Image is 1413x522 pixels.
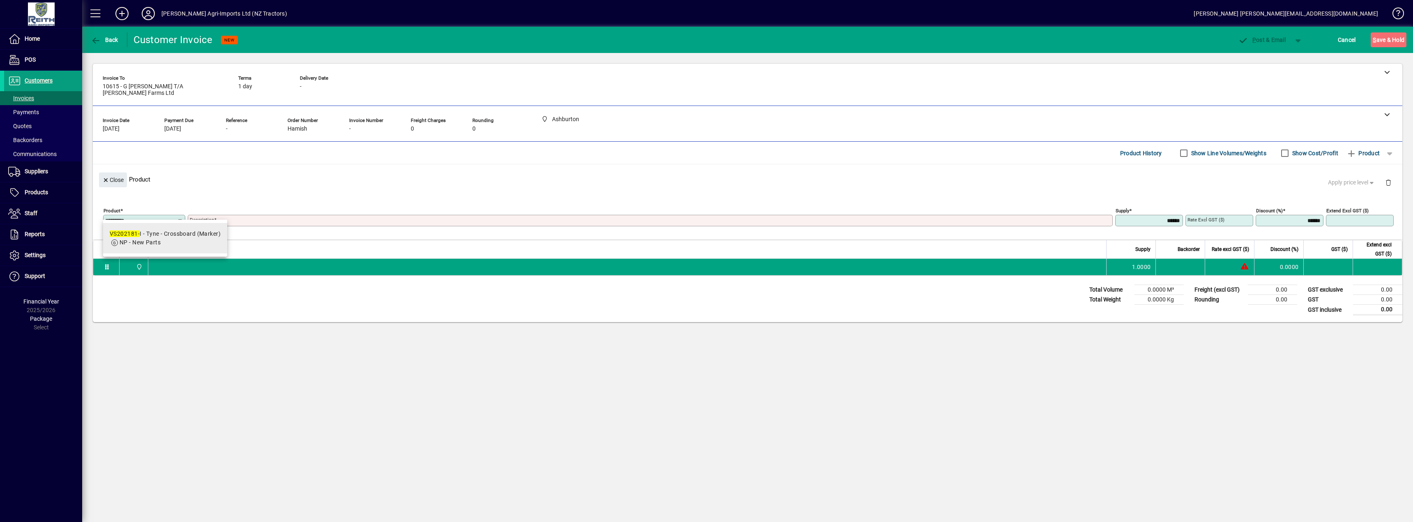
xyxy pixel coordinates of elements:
[1353,305,1402,315] td: 0.00
[190,217,214,223] mat-label: Description
[1256,208,1283,214] mat-label: Discount (%)
[93,164,1402,194] div: Product
[288,126,307,132] span: Hamish
[30,315,52,322] span: Package
[8,109,39,115] span: Payments
[97,176,129,183] app-page-header-button: Close
[99,172,127,187] button: Close
[1270,245,1298,254] span: Discount (%)
[23,298,59,305] span: Financial Year
[1116,208,1129,214] mat-label: Supply
[224,37,235,43] span: NEW
[133,33,213,46] div: Customer Invoice
[1248,295,1297,305] td: 0.00
[110,230,140,237] em: VS202181-
[4,105,82,119] a: Payments
[1085,285,1135,295] td: Total Volume
[1353,295,1402,305] td: 0.00
[161,7,287,20] div: [PERSON_NAME] Agri-Imports Ltd (NZ Tractors)
[1252,37,1256,43] span: P
[411,126,414,132] span: 0
[164,126,181,132] span: [DATE]
[1373,37,1376,43] span: S
[226,126,228,132] span: -
[134,262,143,271] span: Ashburton
[1328,178,1376,187] span: Apply price level
[8,137,42,143] span: Backorders
[1338,33,1356,46] span: Cancel
[4,182,82,203] a: Products
[4,224,82,245] a: Reports
[1248,285,1297,295] td: 0.00
[25,168,48,175] span: Suppliers
[1190,285,1248,295] td: Freight (excl GST)
[135,6,161,21] button: Profile
[4,133,82,147] a: Backorders
[1378,179,1398,186] app-page-header-button: Delete
[1331,245,1348,254] span: GST ($)
[1386,2,1403,28] a: Knowledge Base
[349,126,351,132] span: -
[1304,295,1353,305] td: GST
[1085,295,1135,305] td: Total Weight
[1117,146,1165,161] button: Product History
[25,231,45,237] span: Reports
[1234,32,1290,47] button: Post & Email
[89,32,120,47] button: Back
[4,29,82,49] a: Home
[1194,7,1378,20] div: [PERSON_NAME] [PERSON_NAME][EMAIL_ADDRESS][DOMAIN_NAME]
[8,123,32,129] span: Quotes
[1254,259,1303,275] td: 0.0000
[25,56,36,63] span: POS
[104,208,120,214] mat-label: Product
[102,173,124,187] span: Close
[4,147,82,161] a: Communications
[25,77,53,84] span: Customers
[4,50,82,70] a: POS
[1190,295,1248,305] td: Rounding
[1336,32,1358,47] button: Cancel
[1187,217,1224,223] mat-label: Rate excl GST ($)
[4,161,82,182] a: Suppliers
[1238,37,1286,43] span: ost & Email
[25,210,37,216] span: Staff
[25,252,46,258] span: Settings
[8,95,34,101] span: Invoices
[472,126,476,132] span: 0
[1135,285,1184,295] td: 0.0000 M³
[1212,245,1249,254] span: Rate excl GST ($)
[1120,147,1162,160] span: Product History
[1373,33,1404,46] span: ave & Hold
[25,189,48,195] span: Products
[1304,305,1353,315] td: GST inclusive
[1135,245,1151,254] span: Supply
[1378,172,1398,192] button: Delete
[1326,208,1369,214] mat-label: Extend excl GST ($)
[4,203,82,224] a: Staff
[1135,295,1184,305] td: 0.0000 Kg
[109,6,135,21] button: Add
[1190,149,1266,157] label: Show Line Volumes/Weights
[25,273,45,279] span: Support
[238,83,252,90] span: 1 day
[1358,240,1392,258] span: Extend excl GST ($)
[91,37,118,43] span: Back
[1178,245,1200,254] span: Backorder
[1371,32,1406,47] button: Save & Hold
[120,239,161,246] span: NP - New Parts
[25,35,40,42] span: Home
[4,91,82,105] a: Invoices
[1304,285,1353,295] td: GST exclusive
[103,83,226,97] span: 10615 - G [PERSON_NAME] T/A [PERSON_NAME] Farms Ltd
[1325,175,1379,190] button: Apply price level
[300,83,301,90] span: -
[1291,149,1338,157] label: Show Cost/Profit
[4,245,82,266] a: Settings
[103,223,227,253] mat-option: VS202181-I - Tyne - Crossboard (Marker)
[8,151,57,157] span: Communications
[1132,263,1151,271] span: 1.0000
[110,230,221,238] div: I - Tyne - Crossboard (Marker)
[4,119,82,133] a: Quotes
[4,266,82,287] a: Support
[1353,285,1402,295] td: 0.00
